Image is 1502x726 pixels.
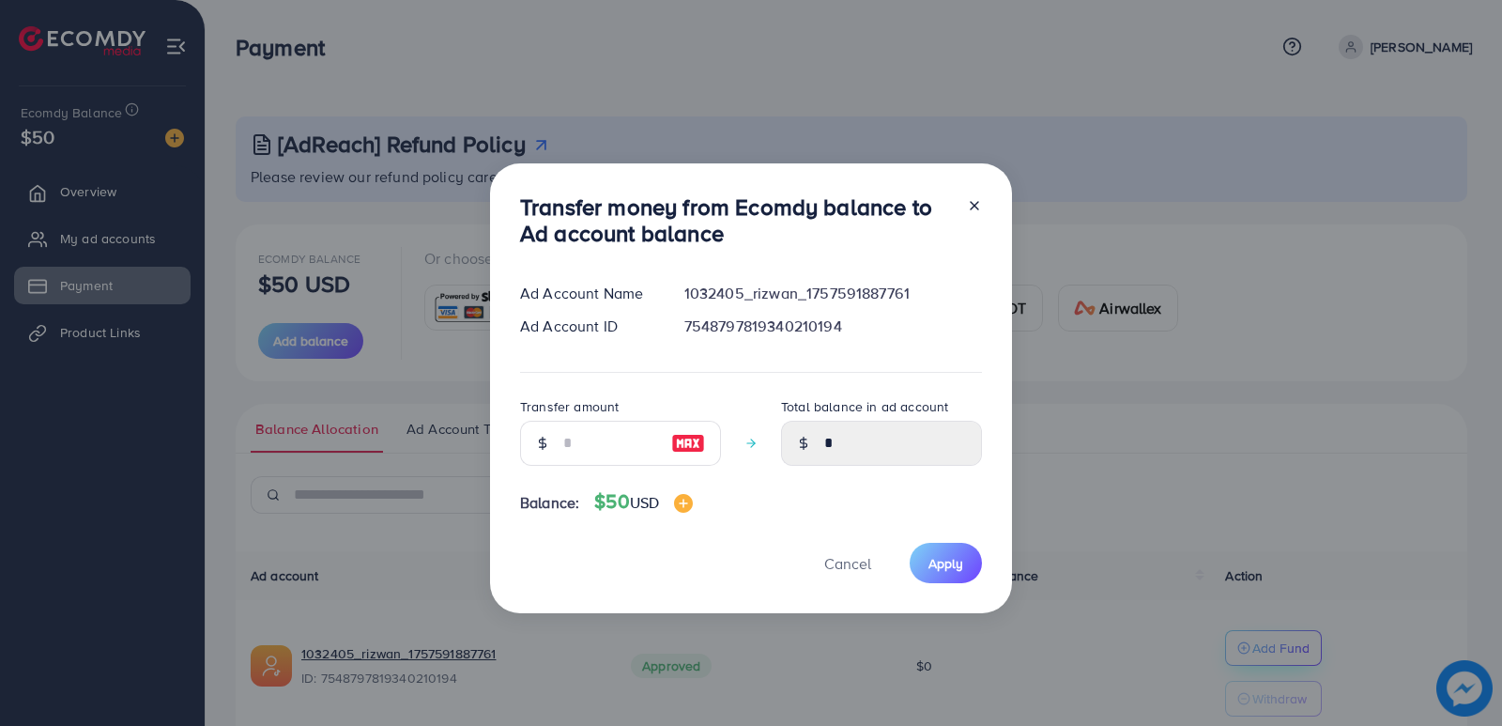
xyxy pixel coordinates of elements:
h3: Transfer money from Ecomdy balance to Ad account balance [520,193,952,248]
span: Apply [928,554,963,573]
img: image [674,494,693,513]
div: 1032405_rizwan_1757591887761 [669,283,997,304]
div: Ad Account Name [505,283,669,304]
div: 7548797819340210194 [669,316,997,337]
span: USD [630,492,659,513]
label: Total balance in ad account [781,397,948,416]
h4: $50 [594,490,693,514]
div: Ad Account ID [505,316,669,337]
label: Transfer amount [520,397,619,416]
button: Cancel [801,543,895,583]
span: Cancel [824,553,871,574]
img: image [671,432,705,455]
button: Apply [910,543,982,583]
span: Balance: [520,492,579,514]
